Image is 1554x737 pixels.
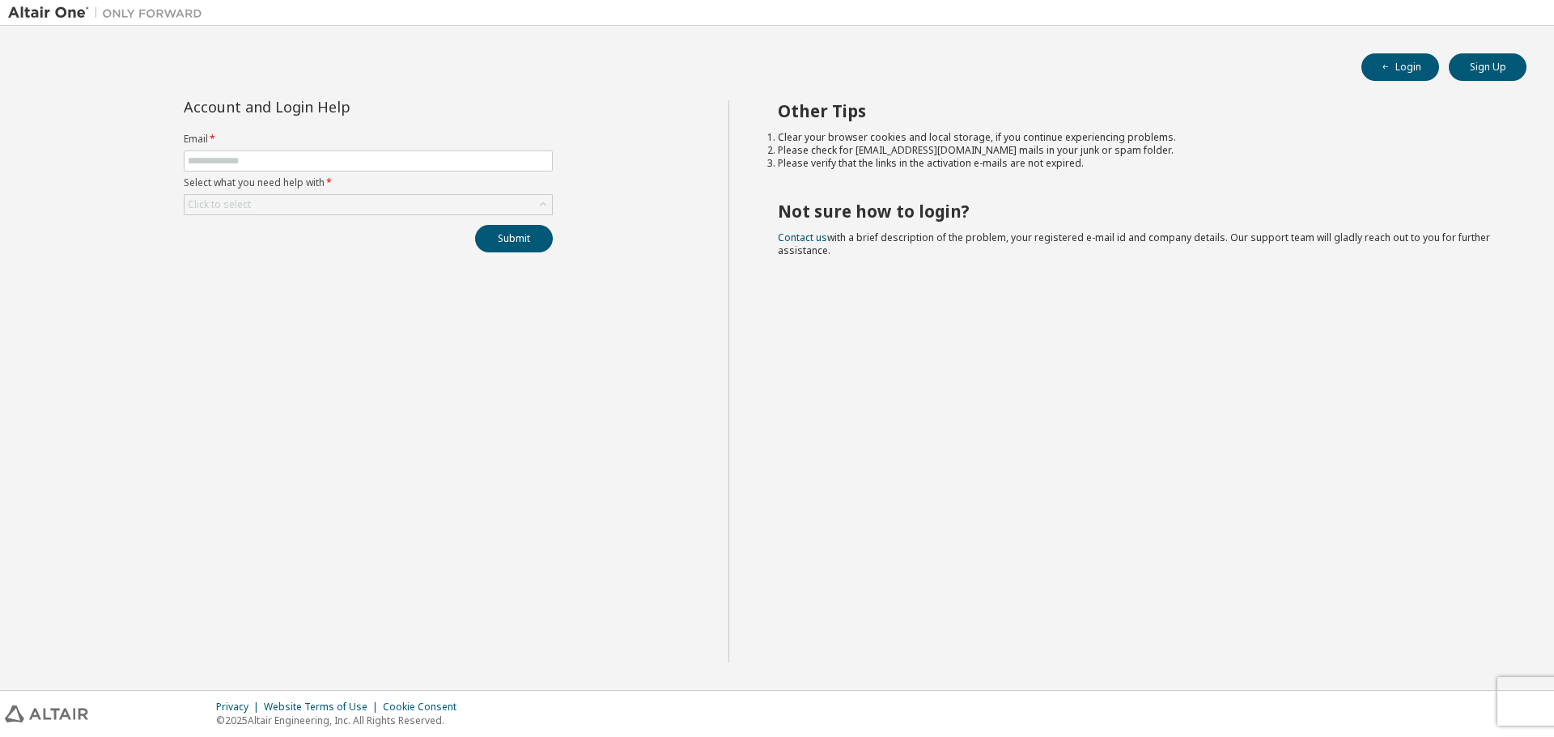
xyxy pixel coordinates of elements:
img: Altair One [8,5,210,21]
div: Website Terms of Use [264,701,383,714]
div: Click to select [188,198,251,211]
label: Email [184,133,553,146]
label: Select what you need help with [184,176,553,189]
button: Sign Up [1449,53,1526,81]
li: Please verify that the links in the activation e-mails are not expired. [778,157,1498,170]
p: © 2025 Altair Engineering, Inc. All Rights Reserved. [216,714,466,727]
button: Login [1361,53,1439,81]
h2: Not sure how to login? [778,201,1498,222]
img: altair_logo.svg [5,705,88,722]
li: Please check for [EMAIL_ADDRESS][DOMAIN_NAME] mails in your junk or spam folder. [778,144,1498,157]
button: Submit [475,225,553,252]
a: Contact us [778,231,827,244]
div: Click to select [185,195,552,214]
span: with a brief description of the problem, your registered e-mail id and company details. Our suppo... [778,231,1490,257]
li: Clear your browser cookies and local storage, if you continue experiencing problems. [778,131,1498,144]
div: Cookie Consent [383,701,466,714]
h2: Other Tips [778,100,1498,121]
div: Privacy [216,701,264,714]
div: Account and Login Help [184,100,479,113]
